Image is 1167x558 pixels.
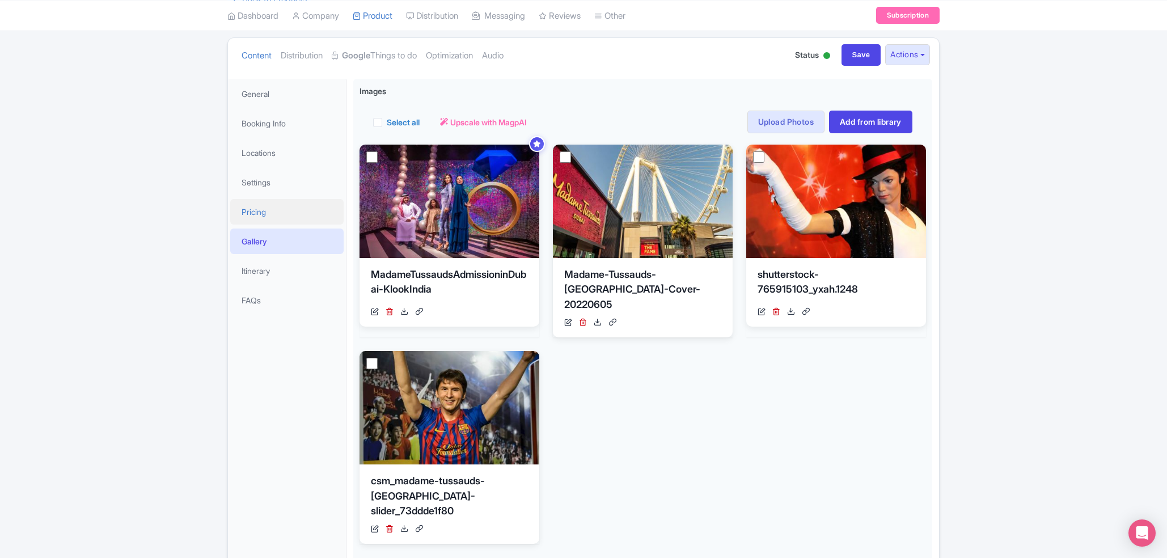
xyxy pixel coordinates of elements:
span: Status [795,49,819,61]
a: Settings [230,170,344,195]
a: Distribution [281,38,323,74]
div: csm_madame-tussauds-[GEOGRAPHIC_DATA]-slider_73ddde1f80 [371,474,528,518]
a: GoogleThings to do [332,38,417,74]
a: Add from library [829,111,912,133]
label: Select all [387,116,420,128]
div: Madame-Tussauds-[GEOGRAPHIC_DATA]-Cover-20220605 [564,267,721,312]
a: Subscription [876,7,940,24]
a: Optimization [426,38,473,74]
div: Active [821,48,832,65]
a: Content [242,38,272,74]
a: General [230,81,344,107]
div: MadameTussaudsAdmissioninDubai-KlookIndia [371,267,528,301]
button: Actions [885,44,930,65]
a: FAQs [230,288,344,313]
a: Upscale with MagpAI [440,116,527,128]
a: Booking Info [230,111,344,136]
span: Images [360,85,386,97]
a: Audio [482,38,504,74]
div: Open Intercom Messenger [1128,519,1156,547]
a: Upload Photos [747,111,824,133]
a: Itinerary [230,258,344,284]
strong: Google [342,49,370,62]
span: Upscale with MagpAI [450,116,527,128]
input: Save [842,44,881,66]
a: Pricing [230,199,344,225]
a: Locations [230,140,344,166]
div: shutterstock-765915103_yxah.1248 [758,267,915,301]
a: Gallery [230,229,344,254]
